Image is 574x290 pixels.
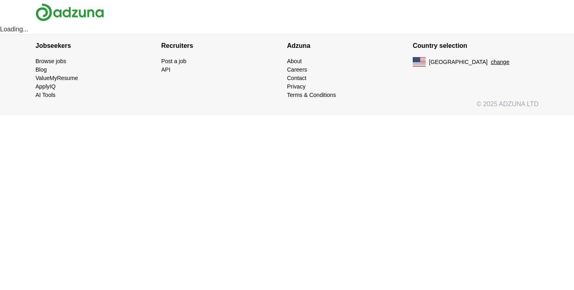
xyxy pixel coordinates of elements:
[35,66,47,73] a: Blog
[29,99,545,115] div: © 2025 ADZUNA LTD
[287,92,336,98] a: Terms & Conditions
[287,83,306,90] a: Privacy
[413,57,426,67] img: US flag
[161,58,186,64] a: Post a job
[35,3,104,21] img: Adzuna logo
[413,35,539,57] h4: Country selection
[491,58,510,66] button: change
[35,75,78,81] a: ValueMyResume
[429,58,488,66] span: [GEOGRAPHIC_DATA]
[35,58,66,64] a: Browse jobs
[35,92,56,98] a: AI Tools
[35,83,56,90] a: ApplyIQ
[287,66,307,73] a: Careers
[287,75,306,81] a: Contact
[287,58,302,64] a: About
[161,66,171,73] a: API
